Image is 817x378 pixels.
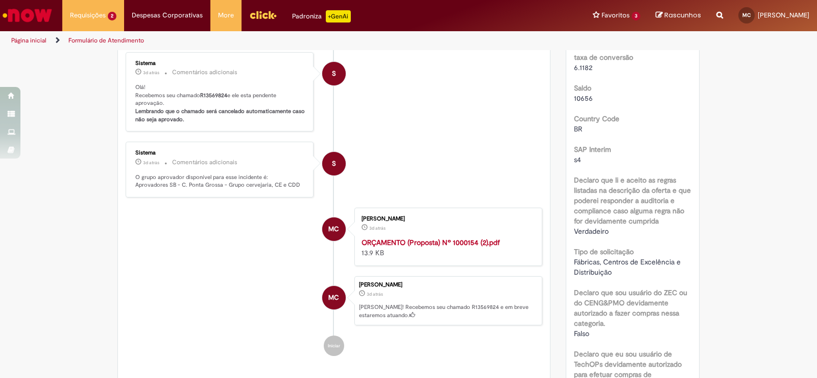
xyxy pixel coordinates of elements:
[367,291,383,297] time: 26/09/2025 10:36:28
[574,53,633,62] b: taxa de conversão
[574,145,611,154] b: SAP Interim
[758,11,809,19] span: [PERSON_NAME]
[362,237,532,258] div: 13.9 KB
[135,60,305,66] div: Sistema
[574,155,581,164] span: s4
[362,238,500,247] a: ORÇAMENTO (Proposta) Nº 1000154 (2).pdf
[8,31,537,50] ul: Trilhas de página
[135,83,305,124] p: Olá! Recebemos seu chamado e ele esta pendente aprovação.
[574,257,683,277] span: Fábricas, Centros de Excelência e Distribuição
[135,150,305,156] div: Sistema
[742,12,751,18] span: MC
[328,285,339,310] span: MC
[574,63,592,72] span: 6.1182
[574,247,634,256] b: Tipo de solicitação
[369,225,386,231] span: 3d atrás
[326,10,351,23] p: +GenAi
[328,217,339,241] span: MC
[359,303,537,319] p: [PERSON_NAME]! Recebemos seu chamado R13569824 e em breve estaremos atuando.
[632,12,640,20] span: 3
[322,286,346,309] div: Marcos Alexandre Castro
[656,11,701,20] a: Rascunhos
[108,12,116,20] span: 2
[664,10,701,20] span: Rascunhos
[218,10,234,20] span: More
[359,282,537,288] div: [PERSON_NAME]
[172,158,237,167] small: Comentários adicionais
[574,124,582,134] span: BR
[332,151,336,176] span: S
[126,276,542,325] li: Marcos Alexandre Castro
[70,10,106,20] span: Requisições
[367,291,383,297] span: 3d atrás
[1,5,54,26] img: ServiceNow
[574,175,691,226] b: Declaro que li e aceito as regras listadas na descrição da oferta e que poderei responder a audit...
[362,216,532,222] div: [PERSON_NAME]
[574,114,619,123] b: Country Code
[135,173,305,189] p: O grupo aprovador disponível para esse incidente é: Aprovadores SB - C. Ponta Grossa - Grupo cerv...
[200,92,227,99] b: R13569824
[574,94,593,103] span: 10656
[11,36,46,45] a: Página inicial
[68,36,144,45] a: Formulário de Atendimento
[132,10,203,20] span: Despesas Corporativas
[322,62,346,85] div: System
[143,70,159,76] span: 3d atrás
[574,227,609,236] span: Verdadeiro
[322,217,346,241] div: Marcos Alexandre Castro
[135,107,306,123] b: Lembrando que o chamado será cancelado automaticamente caso não seja aprovado.
[332,61,336,86] span: S
[574,83,591,93] b: Saldo
[574,329,589,338] span: Falso
[143,160,159,166] span: 3d atrás
[574,288,687,328] b: Declaro que sou usuário do ZEC ou do CENG&PMO devidamente autorizado a fazer compras nessa catego...
[292,10,351,23] div: Padroniza
[143,70,159,76] time: 26/09/2025 10:36:40
[143,160,159,166] time: 26/09/2025 10:36:36
[249,7,277,23] img: click_logo_yellow_360x200.png
[322,152,346,175] div: System
[172,68,237,77] small: Comentários adicionais
[602,10,630,20] span: Favoritos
